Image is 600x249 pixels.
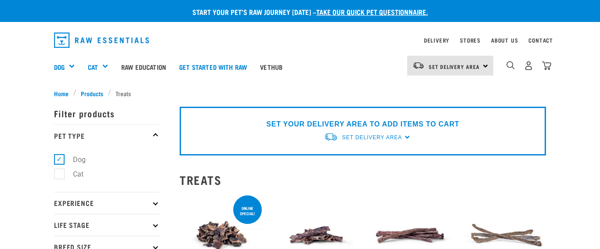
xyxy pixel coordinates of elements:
[266,119,459,130] p: SET YOUR DELIVERY AREA TO ADD ITEMS TO CART
[54,62,65,72] a: Dog
[342,134,402,141] span: Set Delivery Area
[88,62,98,72] a: Cat
[233,202,262,220] div: ONLINE SPECIAL!
[54,102,159,124] p: Filter products
[460,39,481,42] a: Stores
[54,124,159,146] p: Pet Type
[424,39,449,42] a: Delivery
[524,61,533,70] img: user.png
[542,61,551,70] img: home-icon@2x.png
[81,89,103,98] span: Products
[115,49,173,84] a: Raw Education
[253,49,289,84] a: Vethub
[429,65,480,68] span: Set Delivery Area
[506,61,515,69] img: home-icon-1@2x.png
[54,32,149,48] img: Raw Essentials Logo
[47,29,553,51] nav: dropdown navigation
[76,89,108,98] a: Products
[491,39,518,42] a: About Us
[54,89,69,98] span: Home
[316,10,428,14] a: take our quick pet questionnaire.
[59,169,87,180] label: Cat
[180,173,546,187] h2: Treats
[324,132,338,141] img: van-moving.png
[59,154,89,165] label: Dog
[528,39,553,42] a: Contact
[54,89,546,98] nav: breadcrumbs
[54,89,73,98] a: Home
[173,49,253,84] a: Get started with Raw
[412,61,424,69] img: van-moving.png
[54,214,159,236] p: Life Stage
[54,192,159,214] p: Experience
